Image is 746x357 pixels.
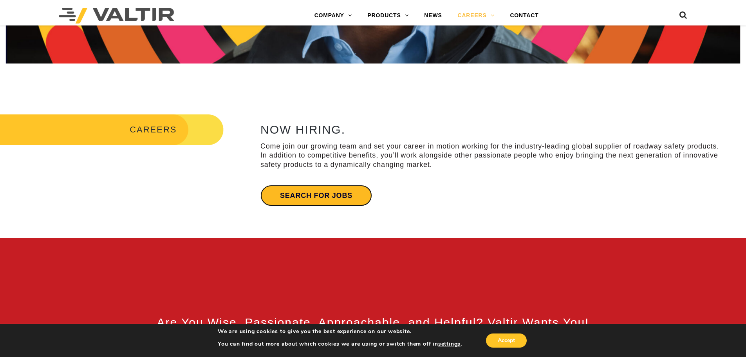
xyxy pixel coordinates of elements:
[157,316,589,329] span: Are You Wise, Passionate, Approachable, and Helpful? Valtir Wants You!
[416,8,450,24] a: NEWS
[260,142,725,169] p: Come join our growing team and set your career in motion working for the industry-leading global ...
[59,8,174,24] img: Valtir
[260,123,725,136] h2: NOW HIRING.
[218,341,462,348] p: You can find out more about which cookies we are using or switch them off in .
[438,341,461,348] button: settings
[307,8,360,24] a: COMPANY
[218,328,462,335] p: We are using cookies to give you the best experience on our website.
[486,333,527,348] button: Accept
[450,8,502,24] a: CAREERS
[502,8,546,24] a: CONTACT
[260,185,372,206] a: Search for jobs
[360,8,417,24] a: PRODUCTS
